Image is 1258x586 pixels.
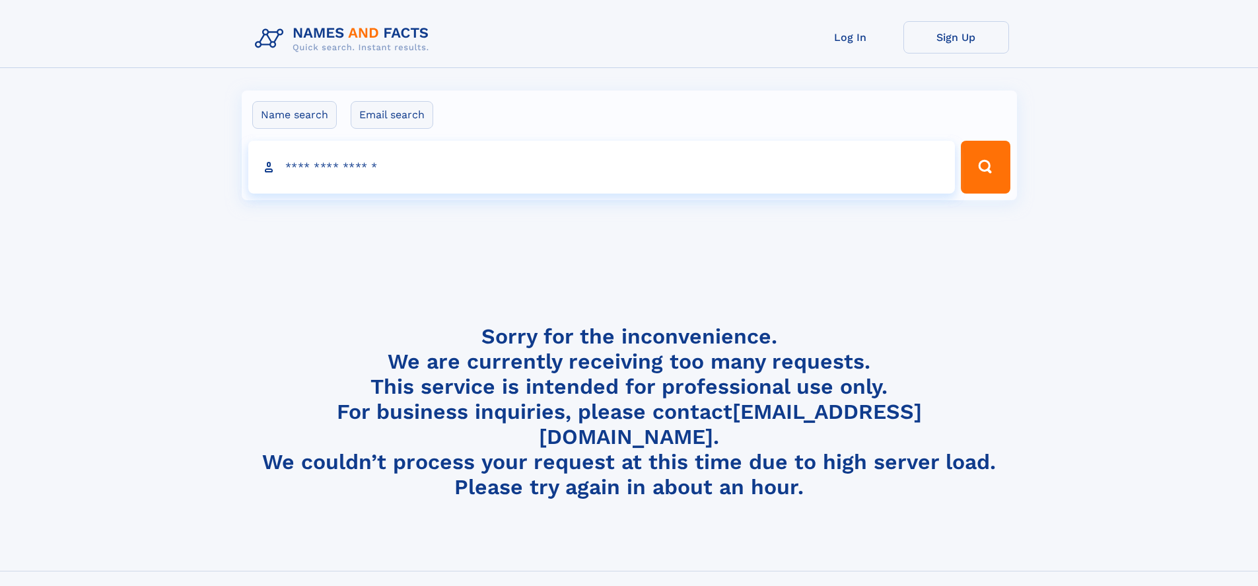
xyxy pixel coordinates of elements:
[248,141,956,194] input: search input
[798,21,903,54] a: Log In
[250,21,440,57] img: Logo Names and Facts
[539,399,922,449] a: [EMAIL_ADDRESS][DOMAIN_NAME]
[351,101,433,129] label: Email search
[903,21,1009,54] a: Sign Up
[250,324,1009,500] h4: Sorry for the inconvenience. We are currently receiving too many requests. This service is intend...
[252,101,337,129] label: Name search
[961,141,1010,194] button: Search Button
